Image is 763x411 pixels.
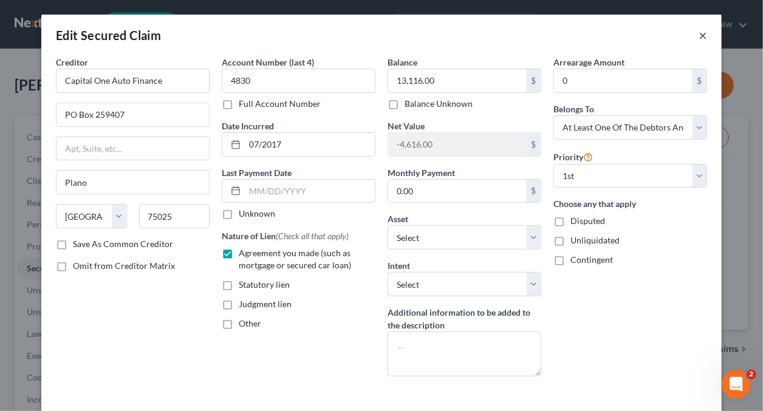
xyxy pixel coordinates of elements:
[245,180,375,203] input: MM/DD/YYYY
[56,137,209,160] input: Apt, Suite, etc...
[56,103,209,126] input: Enter address...
[56,27,161,44] div: Edit Secured Claim
[388,259,410,272] label: Intent
[526,133,541,156] div: $
[222,69,375,93] input: XXXX
[245,133,375,156] input: MM/DD/YYYY
[56,69,210,93] input: Search creditor by name...
[239,208,275,220] label: Unknown
[388,166,455,179] label: Monthly Payment
[73,238,173,250] label: Save As Common Creditor
[388,69,526,92] input: 0.00
[388,56,417,69] label: Balance
[222,166,292,179] label: Last Payment Date
[747,370,756,379] span: 2
[570,254,613,265] span: Contingent
[56,57,88,67] span: Creditor
[222,229,349,242] label: Nature of Lien
[222,56,314,69] label: Account Number (last 4)
[388,214,408,224] span: Asset
[239,318,261,328] span: Other
[553,197,707,210] label: Choose any that apply
[388,133,526,156] input: 0.00
[239,299,292,309] span: Judgment lien
[56,171,209,194] input: Enter city...
[554,69,692,92] input: 0.00
[139,204,210,228] input: Enter zip...
[239,248,351,270] span: Agreement you made (such as mortgage or secured car loan)
[570,216,605,226] span: Disputed
[553,104,594,114] span: Belongs To
[699,28,707,42] button: ×
[73,260,175,271] span: Omit from Creditor Matrix
[222,120,274,132] label: Date Incurred
[553,149,593,164] label: Priority
[388,306,541,331] label: Additional information to be added to the description
[388,180,526,203] input: 0.00
[239,98,321,110] label: Full Account Number
[405,98,473,110] label: Balance Unknown
[239,279,290,290] span: Statutory lien
[276,231,349,241] span: (Check all that apply)
[692,69,707,92] div: $
[722,370,751,399] iframe: Intercom live chat
[388,120,425,132] label: Net Value
[526,69,541,92] div: $
[526,180,541,203] div: $
[553,56,624,69] label: Arrearage Amount
[570,235,620,245] span: Unliquidated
